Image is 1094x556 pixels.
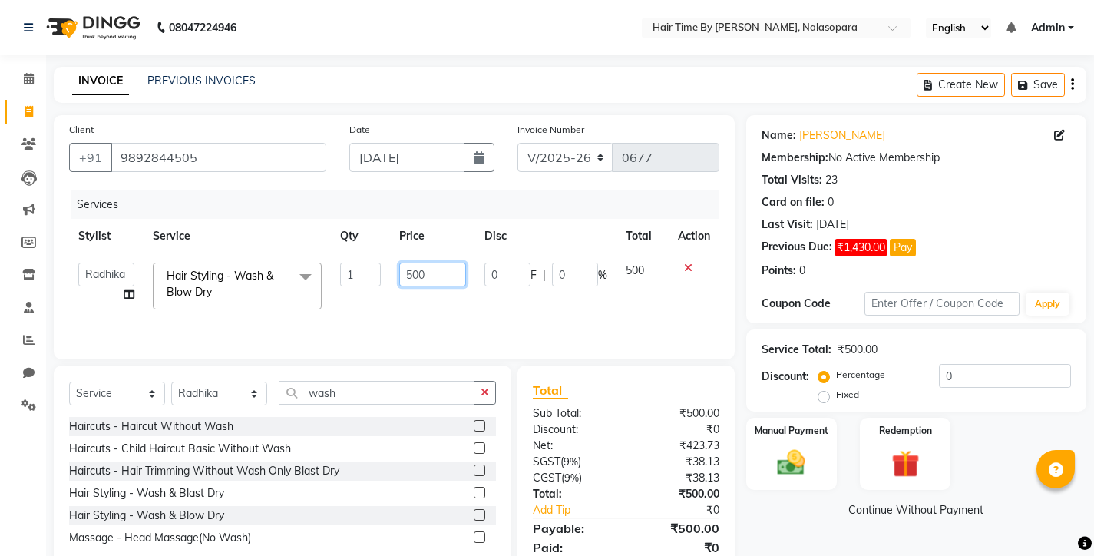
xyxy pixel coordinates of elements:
[543,267,546,283] span: |
[72,68,129,95] a: INVOICE
[69,441,291,457] div: Haircuts - Child Haircut Basic Without Wash
[533,382,568,399] span: Total
[883,447,928,482] img: _gift.svg
[69,463,339,479] div: Haircuts - Hair Trimming Without Wash Only Blast Dry
[762,296,864,312] div: Coupon Code
[835,239,887,256] span: ₹1,430.00
[762,127,796,144] div: Name:
[598,267,607,283] span: %
[69,123,94,137] label: Client
[69,508,224,524] div: Hair Styling - Wash & Blow Dry
[521,405,626,422] div: Sub Total:
[564,455,578,468] span: 9%
[69,485,224,501] div: Hair Styling - Wash & Blast Dry
[390,219,475,253] th: Price
[762,150,1071,166] div: No Active Membership
[69,530,251,546] div: Massage - Head Massage(No Wash)
[626,470,730,486] div: ₹38.13
[755,424,828,438] label: Manual Payment
[762,369,809,385] div: Discount:
[1011,73,1065,97] button: Save
[626,422,730,438] div: ₹0
[521,519,626,538] div: Payable:
[71,190,731,219] div: Services
[890,239,916,256] button: Pay
[39,6,144,49] img: logo
[521,470,626,486] div: ( )
[167,269,273,299] span: Hair Styling - Wash & Blow Dry
[1031,20,1065,36] span: Admin
[879,424,932,438] label: Redemption
[626,438,730,454] div: ₹423.73
[349,123,370,137] label: Date
[533,455,560,468] span: SGST
[69,143,112,172] button: +91
[762,342,831,358] div: Service Total:
[279,381,474,405] input: Search or Scan
[768,447,814,479] img: _cash.svg
[816,217,849,233] div: [DATE]
[212,285,219,299] a: x
[643,502,731,518] div: ₹0
[864,292,1020,316] input: Enter Offer / Coupon Code
[616,219,669,253] th: Total
[626,405,730,422] div: ₹500.00
[169,6,236,49] b: 08047224946
[762,150,828,166] div: Membership:
[144,219,331,253] th: Service
[564,472,579,484] span: 9%
[147,74,256,88] a: PREVIOUS INVOICES
[530,267,537,283] span: F
[521,454,626,470] div: ( )
[521,438,626,454] div: Net:
[533,471,561,485] span: CGST
[762,172,822,188] div: Total Visits:
[626,486,730,502] div: ₹500.00
[836,388,859,402] label: Fixed
[825,172,838,188] div: 23
[836,368,885,382] label: Percentage
[1026,293,1069,316] button: Apply
[331,219,389,253] th: Qty
[749,502,1083,518] a: Continue Without Payment
[762,194,825,210] div: Card on file:
[799,263,805,279] div: 0
[517,123,584,137] label: Invoice Number
[475,219,616,253] th: Disc
[799,127,885,144] a: [PERSON_NAME]
[111,143,326,172] input: Search by Name/Mobile/Email/Code
[762,239,832,256] div: Previous Due:
[521,502,643,518] a: Add Tip
[917,73,1005,97] button: Create New
[838,342,878,358] div: ₹500.00
[521,422,626,438] div: Discount:
[762,263,796,279] div: Points:
[669,219,719,253] th: Action
[626,519,730,538] div: ₹500.00
[69,219,144,253] th: Stylist
[828,194,834,210] div: 0
[69,419,233,435] div: Haircuts - Haircut Without Wash
[626,454,730,470] div: ₹38.13
[626,263,644,277] span: 500
[762,217,813,233] div: Last Visit:
[521,486,626,502] div: Total:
